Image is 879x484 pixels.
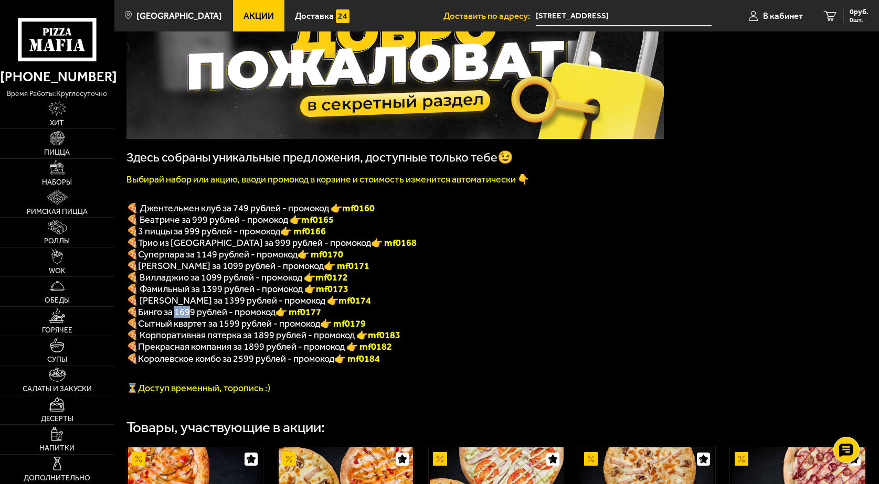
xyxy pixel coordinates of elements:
[342,202,375,214] b: mf0160
[126,295,371,306] span: 🍕 [PERSON_NAME] за 1399 рублей - промокод 👉
[126,341,138,352] font: 🍕
[433,452,447,466] img: Акционный
[47,356,67,363] span: Супы
[126,237,138,249] font: 🍕
[126,353,138,364] font: 🍕
[44,149,70,156] span: Пицца
[126,382,270,394] span: ⏳Доступ временный, торопись :)
[126,318,138,329] b: 🍕
[850,8,869,16] span: 0 руб.
[320,318,366,329] b: 👉 mf0179
[41,415,73,423] span: Десерты
[584,452,598,466] img: Акционный
[126,260,138,272] b: 🍕
[443,12,536,20] span: Доставить по адресу:
[334,353,380,364] font: 👉 mf0184
[23,385,92,393] span: Салаты и закуски
[49,267,65,275] span: WOK
[763,12,803,20] span: В кабинет
[138,249,298,260] span: Суперпара за 1149 рублей - промокод
[324,260,369,272] b: 👉 mf0171
[371,237,417,249] font: 👉 mf0168
[50,120,64,127] span: Хит
[368,329,400,341] b: mf0183
[336,9,350,23] img: 15daf4d41897b9f0e9f617042186c801.svg
[126,202,375,214] span: 🍕 Джентельмен клуб за 749 рублей - промокод 👉
[39,445,75,452] span: Напитки
[536,6,712,26] span: проспект Энтузиастов, 31к3
[301,214,334,225] b: mf0165
[138,341,346,352] span: Прекрасная компания за 1899 рублей - промокод
[850,17,869,23] span: 0 шт.
[126,272,348,283] span: 🍕 Вилладжио за 1099 рублей - промокод 👉
[44,238,70,245] span: Роллы
[126,329,400,341] span: 🍕 Корпоративная пятерка за 1899 рублей - промокод 👉
[126,225,138,237] font: 🍕
[126,174,529,185] font: Выбирай набор или акцию, вводи промокод в корзине и стоимость изменится автоматически 👇
[126,249,138,260] font: 🍕
[298,249,343,260] font: 👉 mf0170
[126,150,513,165] span: Здесь собраны уникальные предложения, доступные только тебе😉
[536,6,712,26] input: Ваш адрес доставки
[138,353,334,364] span: Королевское комбо за 2599 рублей - промокод
[27,208,88,216] span: Римская пицца
[132,452,145,466] img: Акционный
[280,225,326,237] font: 👉 mf0166
[338,295,371,306] b: mf0174
[138,306,276,318] span: Бинго за 1699 рублей - промокод
[316,283,348,295] b: mf0173
[24,475,90,482] span: Дополнительно
[138,260,324,272] span: [PERSON_NAME] за 1099 рублей - промокод
[138,318,320,329] span: Сытный квартет за 1599 рублей - промокод
[126,283,348,295] span: 🍕 Фамильный за 1399 рублей - промокод 👉
[276,306,321,318] b: 👉 mf0177
[735,452,748,466] img: Акционный
[42,327,72,334] span: Горячее
[346,341,392,352] font: 👉 mf0182
[138,225,280,237] span: 3 пиццы за 999 рублей - промокод
[243,12,274,20] span: Акции
[295,12,334,20] span: Доставка
[126,306,138,318] b: 🍕
[282,452,296,466] img: Акционный
[315,272,348,283] b: mf0172
[45,297,70,304] span: Обеды
[126,420,325,435] div: Товары, участвующие в акции:
[126,214,334,225] span: 🍕 Беатриче за 999 рублей - промокод 👉
[138,237,371,249] span: Трио из [GEOGRAPHIC_DATA] за 999 рублей - промокод
[136,12,222,20] span: [GEOGRAPHIC_DATA]
[42,179,72,186] span: Наборы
